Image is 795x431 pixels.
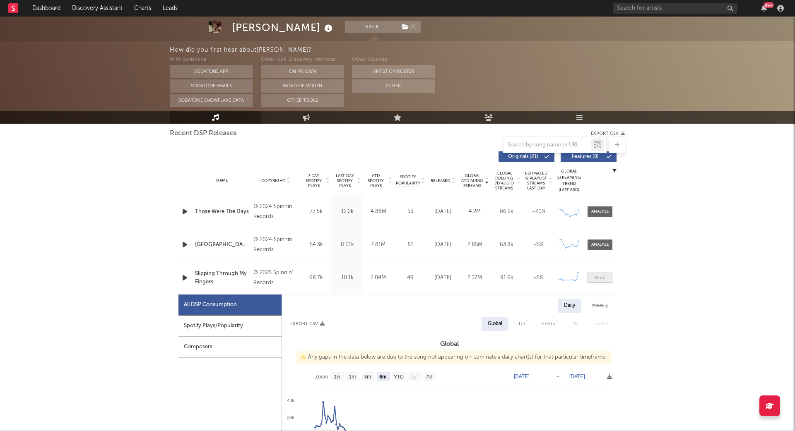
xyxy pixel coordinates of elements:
[566,154,604,159] span: Features ( 9 )
[379,374,386,380] text: 6m
[764,2,774,8] div: 99 +
[397,21,421,33] button: (1)
[397,21,421,33] span: ( 1 )
[349,374,356,380] text: 1m
[253,235,299,255] div: © 2024 Spinnin' Records
[461,173,484,188] span: Global ATD Audio Streams
[170,79,253,93] button: Sodatone Emails
[232,21,335,34] div: [PERSON_NAME]
[585,299,614,313] div: Weekly
[503,142,591,148] input: Search by song name or URL
[170,45,795,55] div: How did you first hear about [PERSON_NAME] ?
[334,208,361,216] div: 12.2k
[195,270,249,286] a: Slipping Through My Fingers
[569,374,585,379] text: [DATE]
[429,208,457,216] div: [DATE]
[334,374,341,380] text: 1w
[352,79,435,93] button: Other
[558,299,581,313] div: Daily
[461,208,489,216] div: 4.2M
[261,55,344,65] div: Other A&R Discovery Methods
[525,274,552,282] div: <5%
[282,339,617,349] h3: Global
[514,374,530,379] text: [DATE]
[519,319,525,329] div: US
[334,274,361,282] div: 10.1k
[365,173,387,188] span: ATD Spotify Plays
[261,94,344,107] button: Other Tools
[352,55,435,65] div: Other Sources
[396,174,420,187] span: Spotify Popularity
[178,295,282,316] div: All DSP Consumption
[591,131,625,136] button: Export CSV
[334,173,356,188] span: Last Day Spotify Plays
[431,178,450,183] span: Released
[525,241,552,249] div: <5%
[352,65,435,78] button: Artist on Roster
[525,208,552,216] div: ~ 20 %
[170,129,237,139] span: Recent DSP Releases
[525,171,547,191] span: Estimated % Playlist Streams Last Day
[195,208,249,216] a: Those Were The Days
[461,274,489,282] div: 2.37M
[411,374,417,380] text: 1y
[561,151,617,162] button: Features(9)
[761,5,767,12] button: 99+
[261,178,285,183] span: Copyright
[261,79,344,93] button: Word Of Mouth
[296,351,611,364] div: Any gaps in the data below are due to the song not appearing on Luminate's daily chart(s) for tha...
[303,173,325,188] span: 7 Day Spotify Plays
[426,374,431,380] text: All
[555,374,560,379] text: →
[178,337,282,358] div: Composers
[303,208,330,216] div: 77.5k
[493,171,516,191] span: Global Rolling 7D Audio Streams
[195,241,249,249] a: [GEOGRAPHIC_DATA]
[261,65,344,78] button: On My Own
[499,151,554,162] button: Originals(21)
[365,241,392,249] div: 7.81M
[493,208,520,216] div: 86.2k
[315,374,328,380] text: Zoom
[345,21,397,33] button: Track
[396,274,425,282] div: 49
[542,319,555,329] div: Ex-US
[394,374,404,380] text: YTD
[504,154,542,159] span: Originals ( 21 )
[613,3,737,14] input: Search for artists
[253,268,299,288] div: © 2025 Spinnin' Records
[365,208,392,216] div: 4.88M
[303,274,330,282] div: 68.7k
[253,202,299,222] div: © 2024 Spinnin Records
[195,177,249,184] div: Name
[334,241,361,249] div: 8.01k
[493,241,520,249] div: 63.8k
[178,316,282,337] div: Spotify Plays/Popularity
[170,55,253,65] div: With Sodatone
[429,241,457,249] div: [DATE]
[170,94,253,107] button: Sodatone Snowflake Data
[461,241,489,249] div: 2.85M
[556,168,581,193] div: Global Streaming Trend (Last 60D)
[396,241,425,249] div: 51
[364,374,371,380] text: 3m
[396,208,425,216] div: 53
[287,415,294,420] text: 30k
[429,274,457,282] div: [DATE]
[303,241,330,249] div: 54.3k
[170,65,253,78] button: Sodatone App
[365,274,392,282] div: 2.04M
[287,398,294,403] text: 40k
[488,319,502,329] div: Global
[184,300,237,310] div: All DSP Consumption
[290,321,325,326] button: Export CSV
[493,274,520,282] div: 91.6k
